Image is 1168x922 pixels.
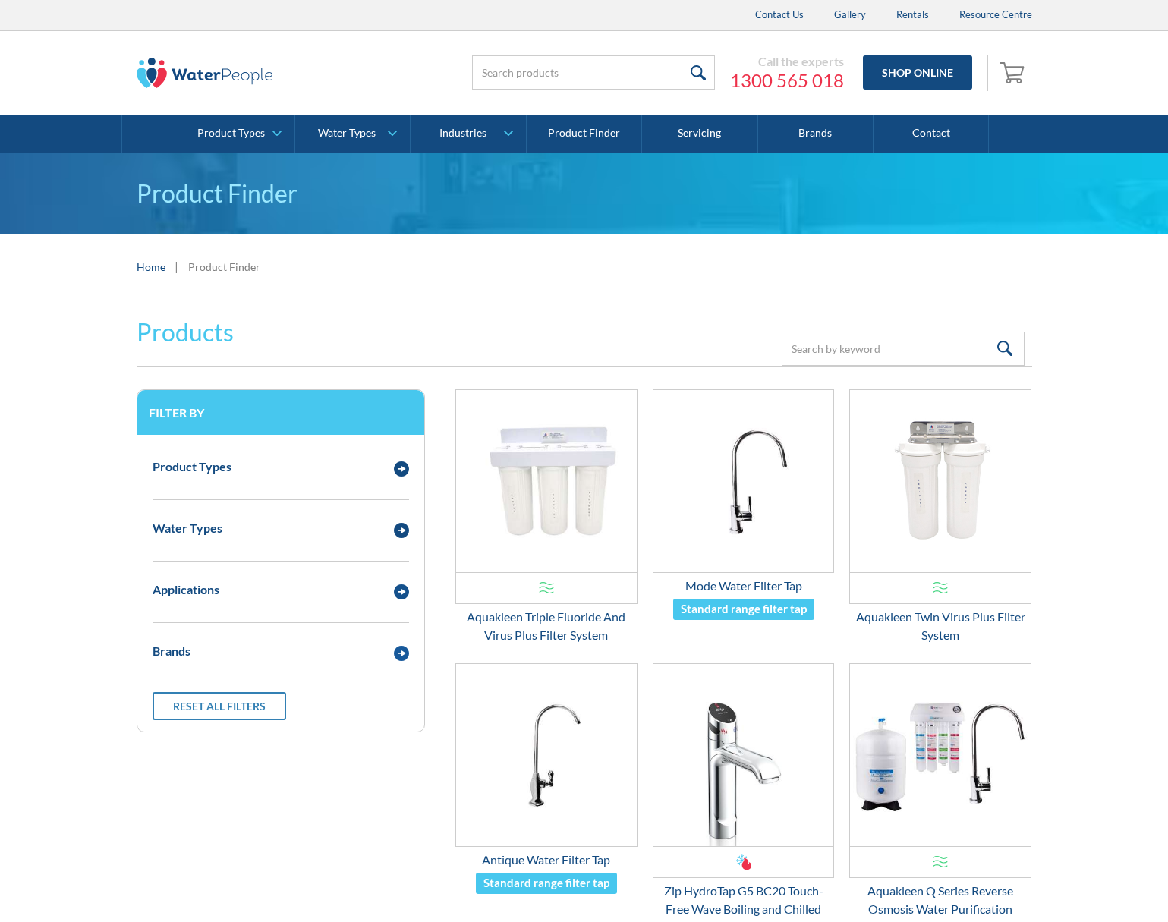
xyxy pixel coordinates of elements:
input: Search by keyword [782,332,1025,366]
div: Brands [153,642,190,660]
h3: Filter by [149,405,413,420]
a: Home [137,259,165,275]
a: Aquakleen Twin Virus Plus Filter SystemAquakleen Twin Virus Plus Filter System [849,389,1031,644]
div: Product Types [197,127,265,140]
div: | [173,257,181,275]
div: Zip HydroTap G5 BC20 Touch-Free Wave Boiling and Chilled [653,882,835,918]
div: Aquakleen Triple Fluoride And Virus Plus Filter System [455,608,638,644]
a: Zip HydroTap G5 BC20 Touch-Free Wave Boiling and ChilledZip HydroTap G5 BC20 Touch-Free Wave Boil... [653,663,835,918]
a: Shop Online [863,55,972,90]
div: Aquakleen Twin Virus Plus Filter System [849,608,1031,644]
div: Antique Water Filter Tap [455,851,638,869]
a: Open empty cart [996,55,1032,91]
a: Water Types [295,115,410,153]
img: Aquakleen Q Series Reverse Osmosis Water Purification System [850,664,1031,846]
div: Product Finder [188,259,260,275]
a: Mode Water Filter TapMode Water Filter TapStandard range filter tap [653,389,835,621]
a: Product Types [180,115,294,153]
a: Industries [411,115,525,153]
div: Call the experts [730,54,844,69]
img: Aquakleen Triple Fluoride And Virus Plus Filter System [456,390,637,572]
img: shopping cart [1000,60,1028,84]
a: Contact [874,115,989,153]
div: Mode Water Filter Tap [653,577,835,595]
h2: Products [137,314,234,351]
div: Product Types [153,458,231,476]
img: The Water People [137,58,273,88]
h1: Product Finder [137,175,1032,212]
a: Product Finder [527,115,642,153]
img: Mode Water Filter Tap [653,390,834,572]
img: Aquakleen Twin Virus Plus Filter System [850,390,1031,572]
img: Antique Water Filter Tap [456,664,637,846]
div: Water Types [153,519,222,537]
input: Search products [472,55,715,90]
a: Reset all filters [153,692,286,720]
div: Standard range filter tap [483,874,609,892]
div: Water Types [318,127,376,140]
a: 1300 565 018 [730,69,844,92]
div: Applications [153,581,219,599]
a: Antique Water Filter TapAntique Water Filter TapStandard range filter tap [455,663,638,895]
div: Industries [439,127,486,140]
a: Brands [758,115,874,153]
img: Zip HydroTap G5 BC20 Touch-Free Wave Boiling and Chilled [653,664,834,846]
a: Aquakleen Triple Fluoride And Virus Plus Filter SystemAquakleen Triple Fluoride And Virus Plus Fi... [455,389,638,644]
div: Standard range filter tap [681,600,807,618]
a: Servicing [642,115,757,153]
